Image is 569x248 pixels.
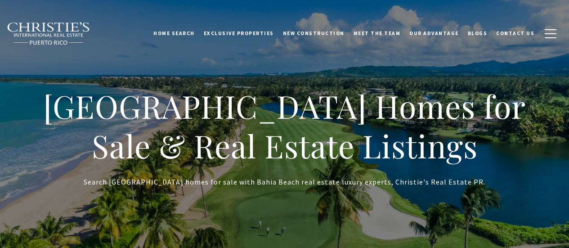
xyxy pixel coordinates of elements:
[199,22,278,45] a: Exclusive Properties
[43,85,526,167] span: [GEOGRAPHIC_DATA] Homes for Sale & Real Estate Listings
[463,22,492,45] a: Blogs
[278,22,349,45] a: New Construction
[405,22,463,45] a: Our Advantage
[204,30,274,36] span: Exclusive Properties
[468,30,488,36] span: Blogs
[84,177,485,186] span: Search [GEOGRAPHIC_DATA] homes for sale with Bahia Beach real estate luxury experts, Christie's R...
[7,22,90,45] img: Christie's International Real Estate black text logo
[283,30,345,36] span: New Construction
[149,22,199,45] a: Home Search
[496,30,534,36] span: Contact Us
[409,30,459,36] span: Our Advantage
[349,22,405,45] a: Meet the Team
